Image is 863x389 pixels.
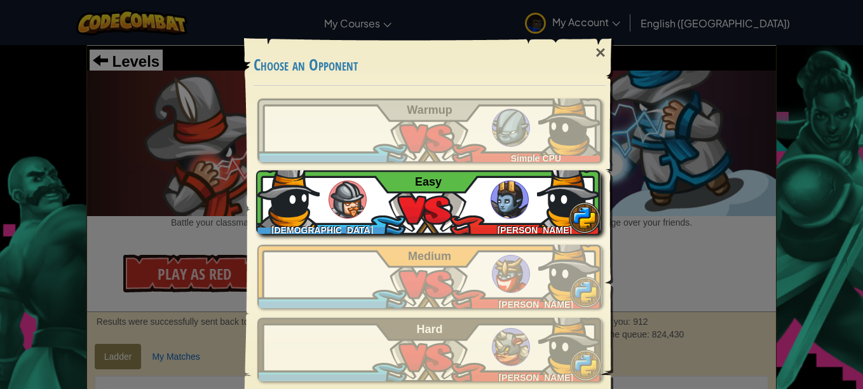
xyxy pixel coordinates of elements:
[257,170,602,234] a: [DEMOGRAPHIC_DATA][PERSON_NAME]
[257,245,602,308] a: [PERSON_NAME]
[271,225,373,235] span: [DEMOGRAPHIC_DATA]
[492,328,530,366] img: ogres_ladder_hard.png
[498,299,573,310] span: [PERSON_NAME]
[492,109,530,147] img: ogres_ladder_tutorial.png
[538,238,602,302] img: bVOALgAAAAZJREFUAwC6xeJXyo7EAgAAAABJRU5ErkJggg==
[538,311,602,375] img: bVOALgAAAAZJREFUAwC6xeJXyo7EAgAAAABJRU5ErkJggg==
[407,104,452,116] span: Warmup
[586,34,615,71] div: ×
[408,250,451,263] span: Medium
[415,175,442,188] span: Easy
[538,92,602,156] img: bVOALgAAAAZJREFUAwC6xeJXyo7EAgAAAABJRU5ErkJggg==
[492,255,530,293] img: ogres_ladder_medium.png
[329,181,367,219] img: humans_ladder_easy.png
[254,57,606,74] h3: Choose an Opponent
[491,181,529,219] img: ogres_ladder_easy.png
[511,153,561,163] span: Simple CPU
[497,225,571,235] span: [PERSON_NAME]
[256,164,320,228] img: bVOALgAAAAZJREFUAwC6xeJXyo7EAgAAAABJRU5ErkJggg==
[417,323,443,336] span: Hard
[257,318,602,381] a: [PERSON_NAME]
[498,372,573,383] span: [PERSON_NAME]
[537,164,601,228] img: bVOALgAAAAZJREFUAwC6xeJXyo7EAgAAAABJRU5ErkJggg==
[257,99,602,162] a: Simple CPU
